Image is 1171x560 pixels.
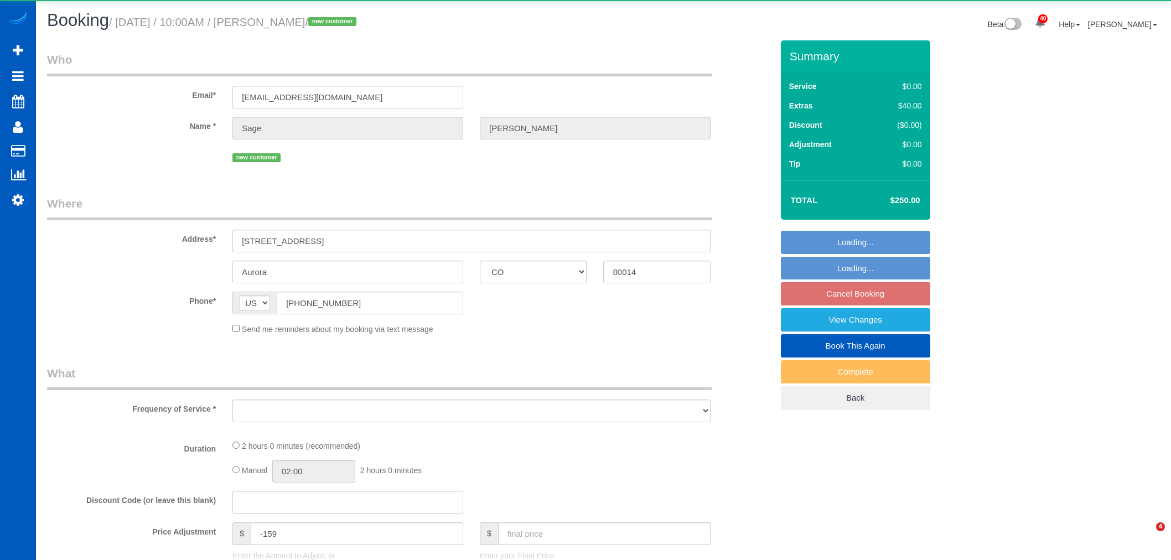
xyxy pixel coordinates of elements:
small: / [DATE] / 10:00AM / [PERSON_NAME] [109,16,360,28]
a: Book This Again [781,334,930,357]
img: New interface [1003,18,1022,32]
input: City* [232,261,463,283]
label: Address* [39,230,224,245]
a: Help [1059,20,1080,29]
span: new customer [232,153,281,162]
label: Name * [39,117,224,132]
div: $40.00 [874,100,922,111]
input: Zip Code* [603,261,710,283]
div: ($0.00) [874,120,922,131]
input: Last Name* [480,117,711,139]
input: Email* [232,86,463,108]
input: Phone* [277,292,463,314]
label: Frequency of Service * [39,400,224,414]
iframe: Intercom live chat [1133,522,1160,549]
h4: $250.00 [857,196,920,205]
a: Back [781,386,930,409]
span: 2 hours 0 minutes [360,466,422,475]
label: Service [789,81,817,92]
div: $0.00 [874,81,922,92]
legend: Where [47,195,712,220]
span: $ [480,522,498,545]
label: Price Adjustment [39,522,224,537]
a: 40 [1029,11,1051,35]
span: new customer [308,17,356,26]
div: $0.00 [874,158,922,169]
span: 4 [1156,522,1165,531]
label: Tip [789,158,801,169]
span: $ [232,522,251,545]
label: Adjustment [789,139,832,150]
a: Beta [988,20,1022,29]
label: Extras [789,100,813,111]
label: Discount Code (or leave this blank) [39,491,224,506]
input: final price [498,522,711,545]
span: Booking [47,11,109,30]
a: [PERSON_NAME] [1088,20,1157,29]
legend: Who [47,51,712,76]
span: Send me reminders about my booking via text message [242,325,433,334]
strong: Total [791,195,818,205]
img: Automaid Logo [7,11,29,27]
span: 2 hours 0 minutes (recommended) [242,442,360,450]
label: Duration [39,439,224,454]
h3: Summary [790,50,925,63]
span: 40 [1038,14,1048,23]
a: View Changes [781,308,930,331]
input: First Name* [232,117,463,139]
span: / [305,16,360,28]
label: Email* [39,86,224,101]
span: Manual [242,466,267,475]
legend: What [47,365,712,390]
label: Phone* [39,292,224,307]
div: $0.00 [874,139,922,150]
label: Discount [789,120,822,131]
